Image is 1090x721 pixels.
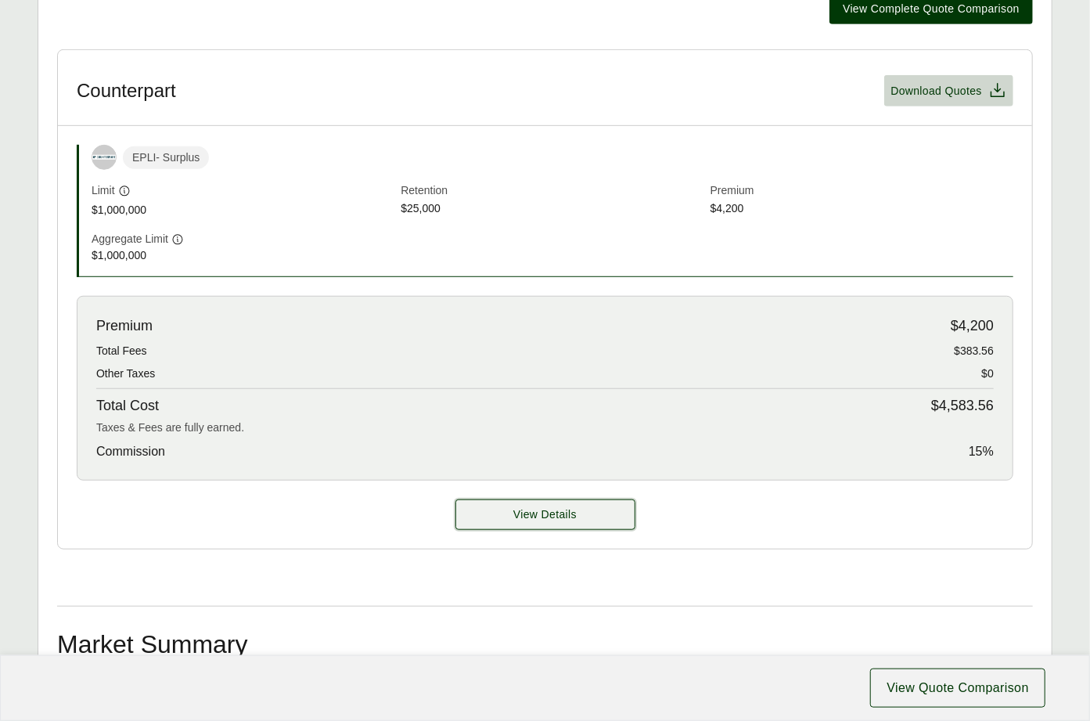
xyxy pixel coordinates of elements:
[890,83,982,99] span: Download Quotes
[96,420,994,436] div: Taxes & Fees are fully earned.
[92,182,115,199] span: Limit
[57,632,1033,657] h2: Market Summary
[96,442,165,461] span: Commission
[455,499,635,530] a: Counterpart details
[455,499,635,530] button: View Details
[710,200,1013,218] span: $4,200
[969,442,994,461] span: 15 %
[870,669,1045,708] button: View Quote Comparison
[931,395,994,416] span: $4,583.56
[96,395,159,416] span: Total Cost
[401,200,703,218] span: $25,000
[92,231,168,247] span: Aggregate Limit
[951,315,994,337] span: $4,200
[123,146,209,169] span: EPLI - Surplus
[884,75,1013,106] button: Download Quotes
[513,507,577,523] span: View Details
[96,366,155,382] span: Other Taxes
[96,315,153,337] span: Premium
[843,1,1020,17] span: View Complete Quote Comparison
[77,79,176,103] h3: Counterpart
[710,182,1013,200] span: Premium
[92,155,116,160] img: Counterpart
[92,247,394,264] span: $1,000,000
[401,182,703,200] span: Retention
[887,679,1029,698] span: View Quote Comparison
[96,343,147,359] span: Total Fees
[92,202,394,218] span: $1,000,000
[954,343,994,359] span: $383.56
[981,366,994,382] span: $0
